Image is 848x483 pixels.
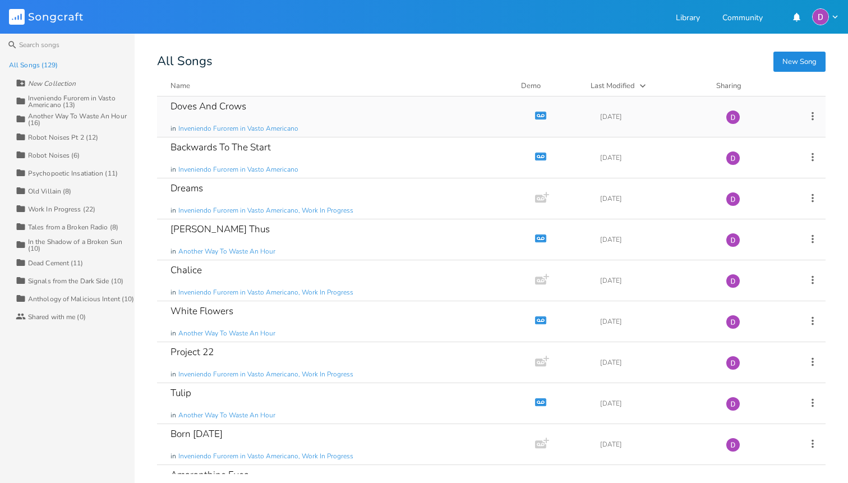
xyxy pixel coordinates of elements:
div: Sharing [716,80,784,91]
span: Inveniendo Furorem in Vasto Americano [178,124,298,134]
span: Inveniendo Furorem in Vasto Americano, Work In Progress [178,452,353,461]
div: [PERSON_NAME] Thus [170,224,270,234]
div: Last Modified [591,81,635,91]
div: Tales from a Broken Radio (8) [28,224,118,231]
div: Tulip [170,388,191,398]
span: in [170,329,176,338]
img: Dylan [812,8,829,25]
div: Backwards To The Start [170,142,271,152]
div: Work In Progress (22) [28,206,95,213]
div: [DATE] [600,318,712,325]
div: Robot Noises Pt 2 (12) [28,134,98,141]
span: Another Way To Waste An Hour [178,329,275,338]
div: Another Way To Waste An Hour (16) [28,113,135,126]
div: Amaranthine Eyes [170,470,248,480]
span: in [170,411,176,420]
div: Doves And Crows [170,102,246,111]
img: Dylan [726,192,740,206]
button: Last Modified [591,80,703,91]
img: Dylan [726,315,740,329]
div: In the Shadow of a Broken Sun (10) [28,238,135,252]
div: Demo [521,80,577,91]
div: [DATE] [600,195,712,202]
div: [DATE] [600,441,712,448]
div: Shared with me (0) [28,314,86,320]
div: All Songs [157,56,826,67]
img: Dylan [726,397,740,411]
div: Dead Cement (11) [28,260,84,266]
div: [DATE] [600,154,712,161]
div: Project 22 [170,347,214,357]
div: Signals from the Dark Side (10) [28,278,123,284]
span: Another Way To Waste An Hour [178,247,275,256]
span: in [170,165,176,174]
span: in [170,370,176,379]
div: Chalice [170,265,202,275]
a: Library [676,14,700,24]
div: Name [170,81,190,91]
img: Dylan [726,274,740,288]
span: Another Way To Waste An Hour [178,411,275,420]
div: [DATE] [600,277,712,284]
span: in [170,288,176,297]
div: Born [DATE] [170,429,223,439]
img: Dylan [726,356,740,370]
div: Psychopoetic Insatiation (11) [28,170,118,177]
a: Community [722,14,763,24]
button: Name [170,80,508,91]
span: in [170,247,176,256]
img: Dylan [726,151,740,165]
span: in [170,452,176,461]
span: Inveniendo Furorem in Vasto Americano [178,165,298,174]
span: in [170,206,176,215]
div: [DATE] [600,236,712,243]
img: Dylan [726,438,740,452]
span: Inveniendo Furorem in Vasto Americano, Work In Progress [178,370,353,379]
button: New Song [773,52,826,72]
div: Old Villain (8) [28,188,72,195]
div: [DATE] [600,113,712,120]
div: Inveniendo Furorem in Vasto Americano (13) [28,95,135,108]
div: New Collection [28,80,76,87]
img: Dylan [726,233,740,247]
img: Dylan [726,110,740,125]
span: Inveniendo Furorem in Vasto Americano, Work In Progress [178,288,353,297]
div: Robot Noises (6) [28,152,80,159]
div: [DATE] [600,359,712,366]
div: [DATE] [600,400,712,407]
div: White Flowers [170,306,233,316]
span: in [170,124,176,134]
span: Inveniendo Furorem in Vasto Americano, Work In Progress [178,206,353,215]
div: Dreams [170,183,203,193]
div: Anthology of Malicious Intent (10) [28,296,134,302]
div: All Songs (129) [9,62,58,68]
